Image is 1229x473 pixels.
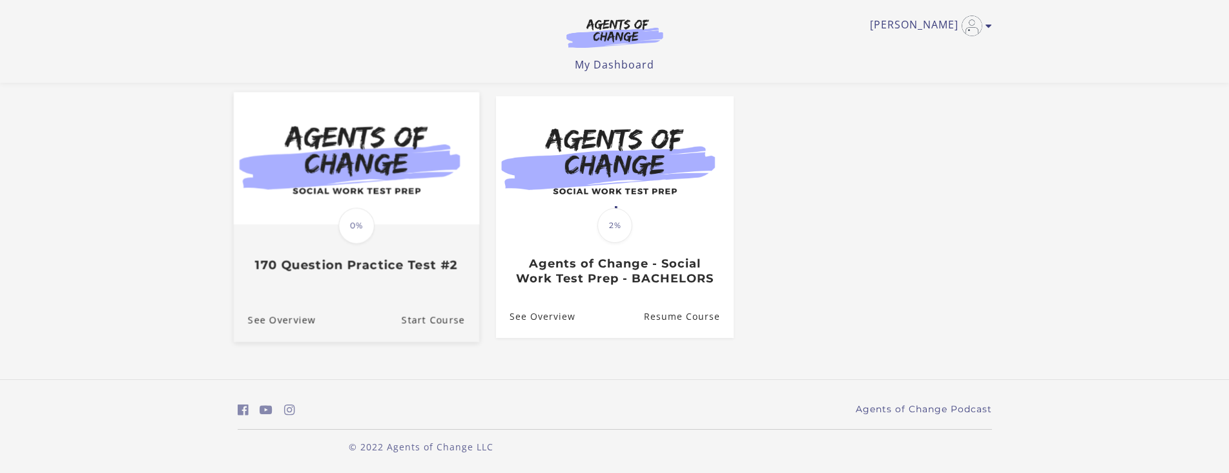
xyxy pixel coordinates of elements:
[496,296,575,338] a: Agents of Change - Social Work Test Prep - BACHELORS: See Overview
[233,299,315,342] a: 170 Question Practice Test #2: See Overview
[870,16,986,36] a: Toggle menu
[260,404,273,416] i: https://www.youtube.com/c/AgentsofChangeTestPrepbyMeaganMitchell (Open in a new window)
[597,208,632,243] span: 2%
[643,296,733,338] a: Agents of Change - Social Work Test Prep - BACHELORS: Resume Course
[284,404,295,416] i: https://www.instagram.com/agentsofchangeprep/ (Open in a new window)
[238,401,249,419] a: https://www.facebook.com/groups/aswbtestprep (Open in a new window)
[575,58,654,72] a: My Dashboard
[553,18,677,48] img: Agents of Change Logo
[238,404,249,416] i: https://www.facebook.com/groups/aswbtestprep (Open in a new window)
[856,403,992,416] a: Agents of Change Podcast
[247,258,464,273] h3: 170 Question Practice Test #2
[510,257,719,286] h3: Agents of Change - Social Work Test Prep - BACHELORS
[284,401,295,419] a: https://www.instagram.com/agentsofchangeprep/ (Open in a new window)
[260,401,273,419] a: https://www.youtube.com/c/AgentsofChangeTestPrepbyMeaganMitchell (Open in a new window)
[338,207,375,244] span: 0%
[238,440,604,454] p: © 2022 Agents of Change LLC
[401,299,479,342] a: 170 Question Practice Test #2: Resume Course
